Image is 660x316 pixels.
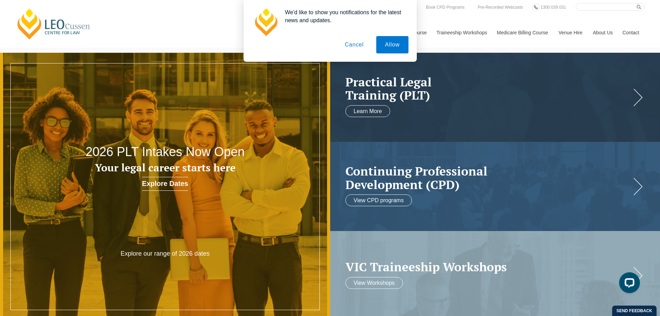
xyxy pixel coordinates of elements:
[345,195,412,206] a: View CPD programs
[142,177,188,191] a: Explore Dates
[252,8,280,36] img: notification icon
[280,8,408,24] div: We'd like to show you notifications for the latest news and updates.
[345,105,390,117] a: Learn More
[345,260,631,274] a: VIC Traineeship Workshops
[345,277,403,289] a: View Workshops
[345,164,631,191] a: Continuing ProfessionalDevelopment (CPD)
[345,75,631,102] h2: Practical Legal Training (PLT)
[345,75,631,102] a: Practical LegalTraining (PLT)
[66,162,264,173] h3: Your legal career starts here
[336,36,372,53] button: Cancel
[345,164,631,191] h2: Continuing Professional Development (CPD)
[99,250,231,258] p: Explore our range of 2026 dates
[376,36,408,53] button: Allow
[614,270,643,299] iframe: LiveChat chat widget
[66,145,264,159] h2: 2026 PLT Intakes Now Open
